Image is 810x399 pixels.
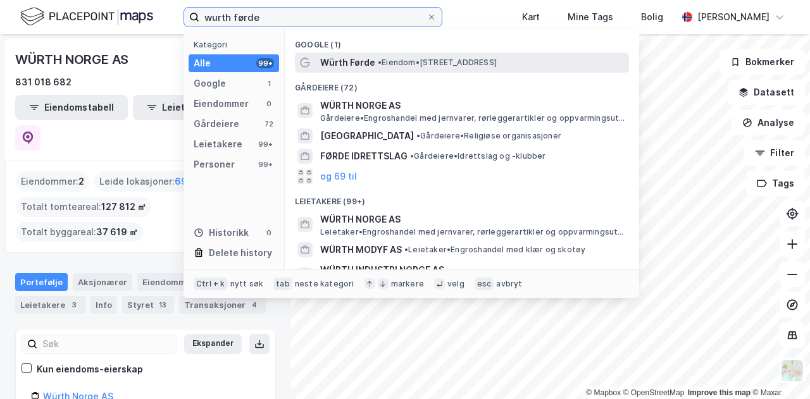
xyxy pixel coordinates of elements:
div: 99+ [256,58,274,68]
div: Gårdeiere [194,116,239,132]
div: tab [273,278,292,290]
span: • [416,131,420,140]
a: Improve this map [688,388,751,397]
div: 99+ [256,159,274,169]
div: 831 018 682 [15,75,72,90]
span: 127 812 ㎡ [101,199,146,214]
div: 1 [264,78,274,89]
div: Aksjonærer [73,273,132,291]
button: Eiendomstabell [15,95,128,120]
div: esc [475,278,494,290]
button: Bokmerker [720,49,805,75]
div: Personer [194,157,235,172]
div: 0 [264,99,274,109]
div: Styret [122,296,174,314]
button: og 69 til [320,169,357,184]
div: [PERSON_NAME] [697,9,769,25]
div: Transaksjoner [179,296,266,314]
div: Alle [194,56,211,71]
div: Kart [522,9,540,25]
div: velg [447,279,464,289]
div: Kategori [194,40,279,49]
div: 72 [264,119,274,129]
div: Google (1) [285,30,639,52]
span: WÜRTH NORGE AS [320,212,624,227]
div: neste kategori [295,279,354,289]
span: Gårdeiere • Idrettslag og -klubber [410,151,546,161]
div: 0 [264,228,274,238]
span: Gårdeiere • Religiøse organisasjoner [416,131,561,141]
div: Ctrl + k [194,278,228,290]
div: Eiendommer [194,96,249,111]
a: Mapbox [586,388,621,397]
div: Bolig [641,9,663,25]
span: WÜRTH MODYF AS [320,242,402,257]
div: Leietakere [15,296,85,314]
div: Info [90,296,117,314]
div: Portefølje [15,273,68,291]
span: Leietaker • Engroshandel med klær og skotøy [404,245,585,255]
input: Søk [37,335,176,353]
button: Leietakertabell [133,95,246,120]
span: 69 [175,174,187,189]
div: Totalt byggareal : [16,222,143,242]
div: Eiendommer : [16,171,89,192]
button: Tags [746,171,805,196]
div: 13 [156,298,169,311]
span: • [410,151,414,161]
div: avbryt [496,279,522,289]
div: Leide lokasjoner : [94,171,192,192]
div: Mine Tags [568,9,613,25]
div: Eiendommer [137,273,215,291]
div: WÜRTH NORGE AS [15,49,131,70]
iframe: Chat Widget [747,338,810,399]
div: nytt søk [230,279,264,289]
div: Kontrollprogram for chat [747,338,810,399]
div: Kun eiendoms-eierskap [37,362,143,377]
div: 99+ [256,139,274,149]
span: • [378,58,382,67]
img: logo.f888ab2527a4732fd821a326f86c7f29.svg [20,6,153,28]
span: Eiendom • [STREET_ADDRESS] [378,58,497,68]
div: Historikk [194,225,249,240]
div: Gårdeiere (72) [285,73,639,95]
button: Datasett [728,80,805,105]
span: Leietaker • Engroshandel med jernvarer, rørleggerartikler og oppvarmingsutstyr [320,227,626,237]
button: Filter [744,140,805,166]
span: WÜRTH INDUSTRI NORGE AS [320,262,624,278]
span: 37 619 ㎡ [96,224,138,240]
span: FØRDE IDRETTSLAG [320,149,408,164]
a: OpenStreetMap [623,388,685,397]
div: 3 [68,298,80,311]
div: Google [194,76,226,91]
div: Totalt tomteareal : [16,197,151,217]
button: Ekspander [184,334,242,354]
div: markere [391,279,424,289]
div: Leietakere (99+) [285,187,639,209]
span: WÜRTH NORGE AS [320,98,624,113]
div: Leietakere [194,137,242,152]
span: Gårdeiere • Engroshandel med jernvarer, rørleggerartikler og oppvarmingsutstyr [320,113,626,123]
div: Delete history [209,245,272,261]
button: Analyse [732,110,805,135]
span: [GEOGRAPHIC_DATA] [320,128,414,144]
span: Würth Førde [320,55,375,70]
div: 4 [248,298,261,311]
span: • [404,245,408,254]
span: 2 [78,174,84,189]
input: Søk på adresse, matrikkel, gårdeiere, leietakere eller personer [199,8,427,27]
